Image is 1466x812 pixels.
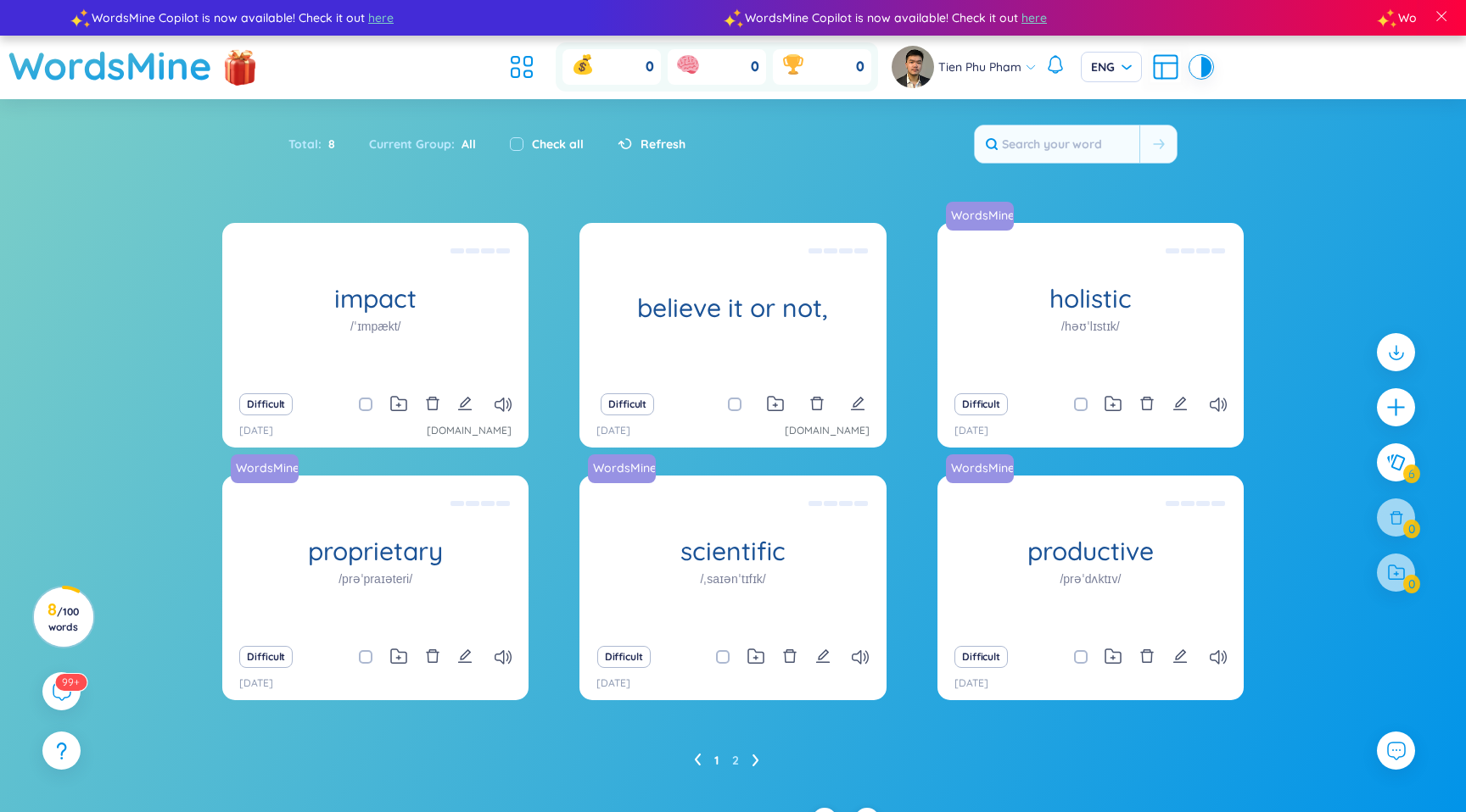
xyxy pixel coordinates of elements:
li: 1 [714,747,719,774]
h1: believe it or not, [579,293,886,323]
button: edit [1172,392,1188,416]
h1: scientific [579,537,886,566]
span: 0 [751,58,759,76]
h3: 8 [44,603,82,633]
span: edit [457,396,473,411]
a: WordsMine [944,207,1016,224]
li: 2 [732,747,739,774]
h1: /həʊˈlɪstɪk/ [1061,317,1120,336]
span: edit [815,648,831,664]
button: Difficult [954,393,1008,415]
div: WordsMine Copilot is now available! Check it out [70,8,723,27]
p: [DATE] [596,676,630,692]
button: Difficult [954,646,1008,668]
span: plus [1385,397,1407,418]
button: edit [457,392,473,416]
span: delete [1139,648,1155,664]
h1: productive [937,537,1244,566]
span: ENG [1091,58,1132,75]
button: delete [425,645,440,669]
button: Difficult [239,646,293,668]
button: Difficult [597,646,651,668]
h1: /ˌsaɪənˈtɪfɪk/ [700,570,765,588]
p: [DATE] [954,676,988,692]
span: 8 [322,135,335,153]
img: avatar [892,46,934,88]
span: here [1011,8,1037,27]
a: 2 [732,748,739,773]
span: delete [809,396,825,411]
button: edit [850,392,865,416]
span: delete [425,648,440,664]
a: WordsMine [586,459,657,476]
input: Search your word [975,125,1139,163]
h1: /prəˈdʌktɪv/ [1060,570,1121,588]
div: WordsMine Copilot is now available! Check it out [723,8,1376,27]
a: 1 [714,748,719,773]
span: Tien Phu Pham [938,58,1021,76]
button: edit [1172,645,1188,669]
p: [DATE] [954,423,988,439]
span: delete [782,648,797,664]
span: delete [425,396,440,411]
span: here [358,8,383,27]
span: edit [1172,396,1188,411]
div: Current Group : [352,126,493,162]
li: Previous Page [694,747,701,774]
button: Difficult [601,393,654,415]
a: WordsMine [588,454,663,483]
label: Check all [532,135,584,153]
a: WordsMine [946,454,1021,483]
button: delete [425,392,440,416]
span: 0 [856,58,864,76]
h1: /ˈɪmpækt/ [350,317,401,336]
p: [DATE] [239,676,273,692]
a: WordsMine [229,459,300,476]
button: delete [782,645,797,669]
span: 0 [646,58,654,76]
button: delete [809,392,825,416]
h1: holistic [937,284,1244,314]
p: [DATE] [239,423,273,439]
h1: /prəˈpraɪəteri/ [339,570,412,588]
a: avatar [892,46,938,88]
a: [DOMAIN_NAME] [785,423,870,439]
a: WordsMine [944,459,1016,476]
span: edit [1172,648,1188,664]
img: flashSalesIcon.a7f4f837.png [223,43,257,94]
button: delete [1139,392,1155,416]
span: edit [850,396,865,411]
div: Total : [288,126,352,162]
a: WordsMine [946,202,1021,231]
button: Difficult [239,393,293,415]
a: WordsMine [231,454,305,483]
span: / 100 words [48,605,79,633]
span: delete [1139,396,1155,411]
span: All [455,136,476,152]
button: edit [457,645,473,669]
a: [DOMAIN_NAME] [427,423,512,439]
button: edit [815,645,831,669]
span: edit [457,648,473,664]
sup: 586 [55,674,87,691]
p: [DATE] [596,423,630,439]
span: Refresh [641,135,685,153]
a: WordsMine [8,36,212,96]
button: delete [1139,645,1155,669]
h1: impact [222,284,529,314]
h1: proprietary [222,537,529,566]
li: Next Page [753,747,759,774]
